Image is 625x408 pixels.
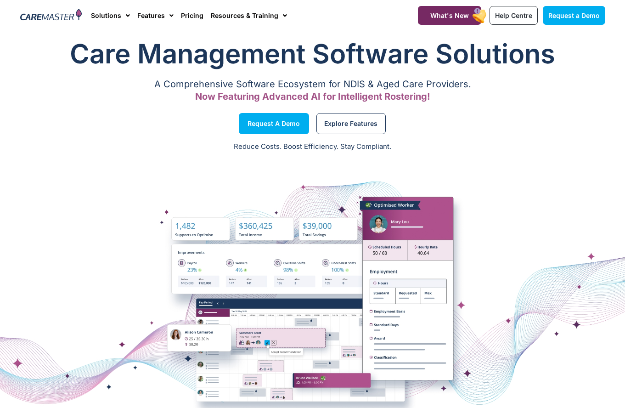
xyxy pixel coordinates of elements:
p: A Comprehensive Software Ecosystem for NDIS & Aged Care Providers. [20,81,605,87]
h1: Care Management Software Solutions [20,35,605,72]
a: Request a Demo [239,113,309,134]
a: Explore Features [316,113,386,134]
a: What's New [418,6,481,25]
p: Reduce Costs. Boost Efficiency. Stay Compliant. [6,142,619,152]
span: Request a Demo [548,11,600,19]
a: Request a Demo [543,6,605,25]
a: Help Centre [490,6,538,25]
span: Help Centre [495,11,532,19]
span: Now Featuring Advanced AI for Intelligent Rostering! [195,91,430,102]
span: Request a Demo [248,121,300,126]
span: Explore Features [324,121,377,126]
img: CareMaster Logo [20,9,82,23]
span: What's New [430,11,469,19]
